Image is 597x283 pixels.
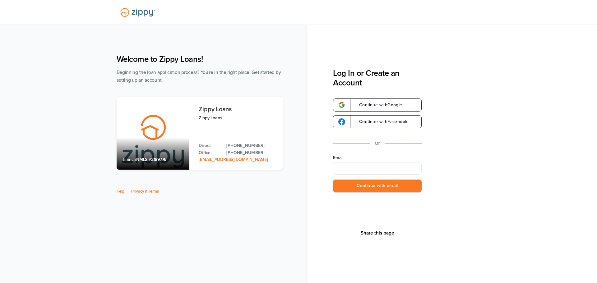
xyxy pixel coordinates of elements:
button: Continue with email [333,180,422,192]
button: Share This Page [359,230,396,236]
span: Continue with Facebook [353,120,407,124]
a: Help [117,189,125,194]
a: google-logoContinue withFacebook [333,115,422,128]
h3: Zippy Loans [199,106,276,113]
a: google-logoContinue withGoogle [333,98,422,112]
p: Office: [199,149,220,156]
img: google-logo [338,102,345,108]
p: Zippy Loans [199,114,276,121]
p: Or [375,139,380,147]
a: Privacy & Terms [131,189,159,194]
img: Lender Logo [117,5,159,20]
span: Branch [123,157,137,162]
h1: Welcome to Zippy Loans! [117,54,283,64]
label: Email [333,155,422,161]
img: google-logo [338,118,345,125]
a: Email Address: zippyguide@zippymh.com [199,157,268,162]
span: NMLS #2189776 [136,157,166,162]
h3: Log In or Create an Account [333,68,422,88]
span: Continue with Google [353,103,402,107]
a: Office Phone: 512-975-2947 [226,149,276,156]
a: Direct Phone: 512-975-2947 [226,142,276,149]
p: Direct: [199,142,220,149]
input: Email Address [333,162,422,175]
span: Beginning the loan application process? You're in the right place! Get started by setting up an a... [117,70,281,83]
